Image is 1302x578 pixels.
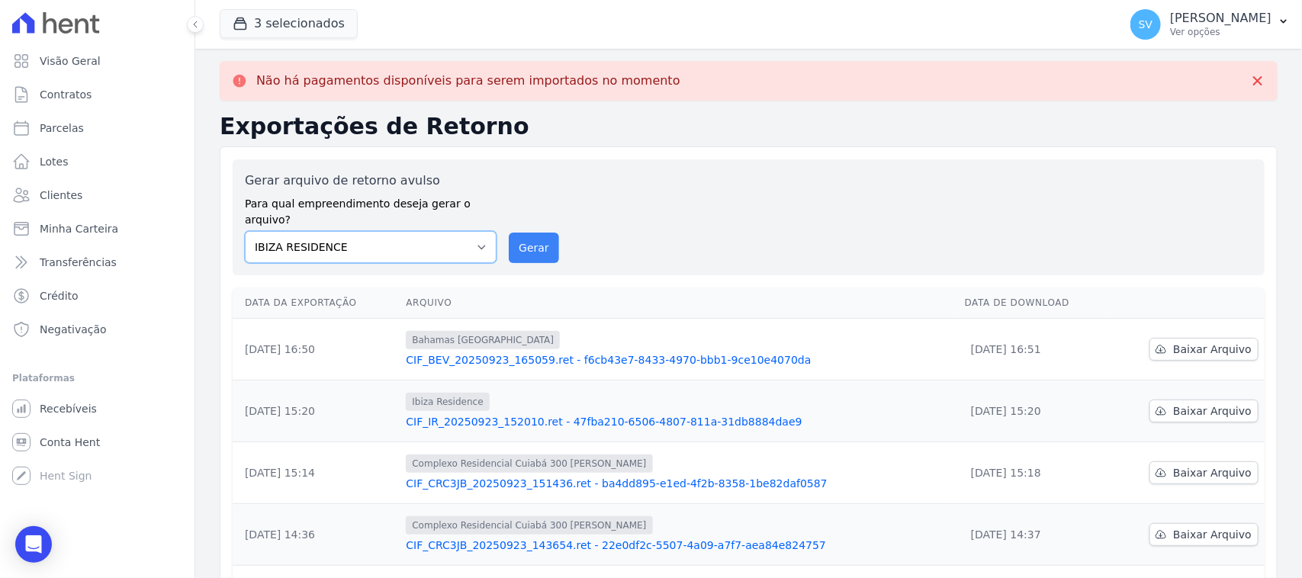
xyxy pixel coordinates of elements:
a: Crédito [6,281,188,311]
p: [PERSON_NAME] [1170,11,1271,26]
td: [DATE] 15:20 [233,381,400,442]
span: Contratos [40,87,92,102]
a: Recebíveis [6,393,188,424]
a: Baixar Arquivo [1149,400,1259,422]
td: [DATE] 15:18 [959,442,1109,504]
a: CIF_IR_20250923_152010.ret - 47fba210-6506-4807-811a-31db8884dae9 [406,414,952,429]
h2: Exportações de Retorno [220,113,1278,140]
p: Não há pagamentos disponíveis para serem importados no momento [256,73,680,88]
button: SV [PERSON_NAME] Ver opções [1118,3,1302,46]
span: Parcelas [40,120,84,136]
td: [DATE] 15:14 [233,442,400,504]
span: Visão Geral [40,53,101,69]
p: Ver opções [1170,26,1271,38]
a: CIF_BEV_20250923_165059.ret - f6cb43e7-8433-4970-bbb1-9ce10e4070da [406,352,952,368]
a: Negativação [6,314,188,345]
a: Minha Carteira [6,214,188,244]
th: Arquivo [400,287,958,319]
span: Baixar Arquivo [1173,465,1252,480]
td: [DATE] 14:37 [959,504,1109,566]
a: Parcelas [6,113,188,143]
label: Gerar arquivo de retorno avulso [245,172,497,190]
a: Baixar Arquivo [1149,338,1259,361]
span: Lotes [40,154,69,169]
a: Conta Hent [6,427,188,458]
span: Recebíveis [40,401,97,416]
th: Data da Exportação [233,287,400,319]
span: Complexo Residencial Cuiabá 300 [PERSON_NAME] [406,516,652,535]
span: Ibiza Residence [406,393,489,411]
a: Baixar Arquivo [1149,461,1259,484]
span: Baixar Arquivo [1173,342,1252,357]
span: Baixar Arquivo [1173,403,1252,419]
th: Data de Download [959,287,1109,319]
td: [DATE] 16:50 [233,319,400,381]
span: Bahamas [GEOGRAPHIC_DATA] [406,331,560,349]
a: Lotes [6,146,188,177]
a: CIF_CRC3JB_20250923_143654.ret - 22e0df2c-5507-4a09-a7f7-aea84e824757 [406,538,952,553]
span: Clientes [40,188,82,203]
td: [DATE] 14:36 [233,504,400,566]
a: Visão Geral [6,46,188,76]
span: Conta Hent [40,435,100,450]
a: Baixar Arquivo [1149,523,1259,546]
td: [DATE] 16:51 [959,319,1109,381]
span: Complexo Residencial Cuiabá 300 [PERSON_NAME] [406,454,652,473]
span: Baixar Arquivo [1173,527,1252,542]
span: Transferências [40,255,117,270]
span: SV [1139,19,1153,30]
a: Contratos [6,79,188,110]
span: Crédito [40,288,79,303]
span: Minha Carteira [40,221,118,236]
a: Clientes [6,180,188,210]
td: [DATE] 15:20 [959,381,1109,442]
div: Open Intercom Messenger [15,526,52,563]
button: Gerar [509,233,559,263]
button: 3 selecionados [220,9,358,38]
div: Plataformas [12,369,182,387]
a: Transferências [6,247,188,278]
a: CIF_CRC3JB_20250923_151436.ret - ba4dd895-e1ed-4f2b-8358-1be82daf0587 [406,476,952,491]
span: Negativação [40,322,107,337]
label: Para qual empreendimento deseja gerar o arquivo? [245,190,497,228]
